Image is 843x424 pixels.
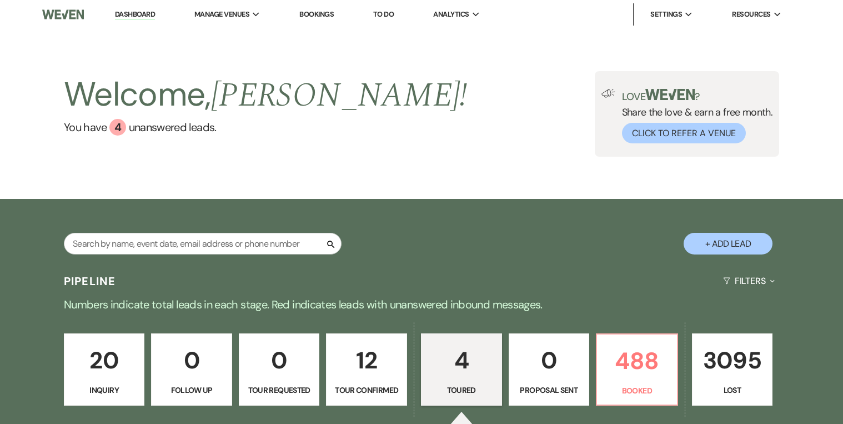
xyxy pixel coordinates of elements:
[158,384,225,396] p: Follow Up
[516,384,583,396] p: Proposal Sent
[516,342,583,379] p: 0
[22,296,821,313] p: Numbers indicate total leads in each stage. Red indicates leads with unanswered inbound messages.
[246,342,313,379] p: 0
[622,89,773,102] p: Love ?
[615,89,773,143] div: Share the love & earn a free month.
[71,384,138,396] p: Inquiry
[64,333,145,406] a: 20Inquiry
[692,333,773,406] a: 3095Lost
[64,71,468,119] h2: Welcome,
[604,385,670,397] p: Booked
[699,342,766,379] p: 3095
[194,9,249,20] span: Manage Venues
[64,119,468,136] a: You have 4 unanswered leads.
[326,333,407,406] a: 12Tour Confirmed
[732,9,770,20] span: Resources
[158,342,225,379] p: 0
[428,384,495,396] p: Toured
[373,9,394,19] a: To Do
[622,123,746,143] button: Click to Refer a Venue
[601,89,615,98] img: loud-speaker-illustration.svg
[151,333,232,406] a: 0Follow Up
[109,119,126,136] div: 4
[719,266,779,296] button: Filters
[299,9,334,19] a: Bookings
[64,233,342,255] input: Search by name, event date, email address or phone number
[509,333,590,406] a: 0Proposal Sent
[428,342,495,379] p: 4
[650,9,682,20] span: Settings
[71,342,138,379] p: 20
[333,342,400,379] p: 12
[645,89,695,100] img: weven-logo-green.svg
[596,333,678,406] a: 488Booked
[115,9,155,20] a: Dashboard
[699,384,766,396] p: Lost
[604,342,670,380] p: 488
[421,333,502,406] a: 4Toured
[64,273,116,289] h3: Pipeline
[239,333,320,406] a: 0Tour Requested
[433,9,469,20] span: Analytics
[246,384,313,396] p: Tour Requested
[684,233,772,255] button: + Add Lead
[333,384,400,396] p: Tour Confirmed
[211,70,468,121] span: [PERSON_NAME] !
[42,3,84,26] img: Weven Logo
